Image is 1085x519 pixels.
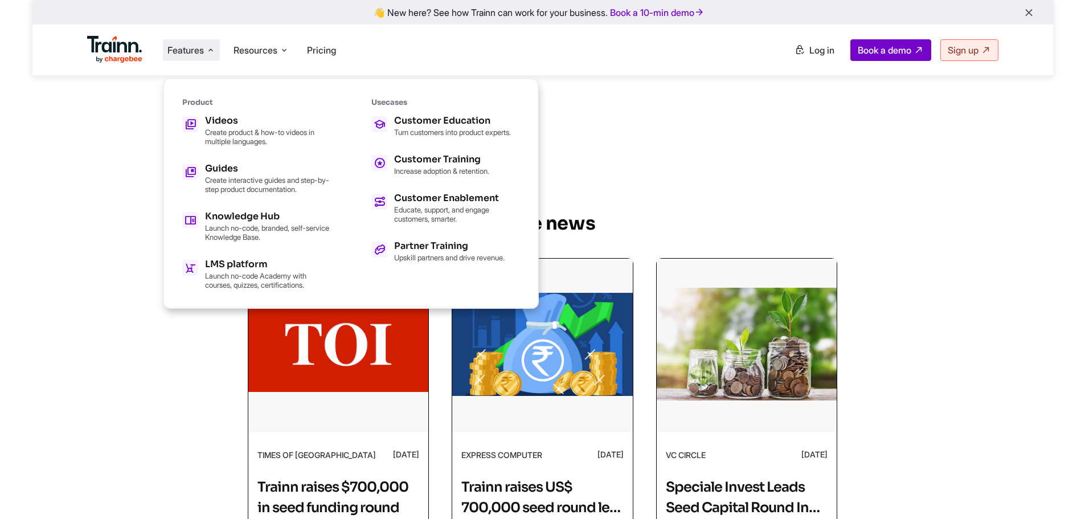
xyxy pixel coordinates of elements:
[39,7,1046,18] div: 👋 New here? See how Trainn can work for your business.
[371,155,519,175] a: Customer Training Increase adoption & retention.
[371,97,519,107] div: Usecases
[1028,464,1085,519] iframe: Chat Widget
[373,211,713,235] div: In the news
[597,445,624,464] p: [DATE]
[394,155,489,164] div: Customer Training
[371,194,519,223] a: Customer Enablement Educate, support, and engage customers, smarter.
[205,212,330,221] div: Knowledge Hub
[248,259,429,430] img: times-of-india.4d033ea.png
[850,39,931,61] a: Book a demo
[809,44,834,56] span: Log in
[461,477,624,518] h2: Trainn raises US$ 700,000 seed round led by Speciale Invest
[257,477,420,518] h2: Trainn raises $700,000 in seed funding round
[666,477,828,518] h2: Speciale Invest Leads Seed Capital Round In B2B Startup Trainn
[371,116,519,137] a: Customer Education Turn customers into product experts.
[182,97,330,107] div: Product
[234,44,277,56] span: Resources
[394,205,519,223] p: Educate, support, and engage customers, smarter.
[205,260,330,269] div: LMS platform
[167,44,204,56] span: Features
[87,36,143,63] img: Trainn Logo
[182,164,330,194] a: Guides Create interactive guides and step-by-step product documentation.
[657,259,837,430] img: vc-circle.ab79e3e.webp
[788,40,841,60] a: Log in
[182,212,330,242] a: Knowledge Hub Launch no-code, branded, self-service Knowledge Base.
[182,260,330,289] a: LMS platform Launch no-code Academy with courses, quizzes, certifications.
[394,166,489,175] p: Increase adoption & retention.
[394,194,519,203] div: Customer Enablement
[461,446,542,465] p: Express Computer
[394,116,511,125] div: Customer Education
[940,39,998,61] a: Sign up
[452,259,633,430] img: express-computer.deaa7bf.png
[307,44,336,56] a: Pricing
[666,446,706,465] p: Vc Circle
[205,223,330,242] p: Launch no-code, branded, self-service Knowledge Base.
[608,5,707,21] a: Book a 10-min demo
[205,116,330,125] div: Videos
[205,164,330,173] div: Guides
[205,175,330,194] p: Create interactive guides and step-by-step product documentation.
[205,271,330,289] p: Launch no-code Academy with courses, quizzes, certifications.
[394,242,505,251] div: Partner Training
[257,446,376,465] p: Times of [GEOGRAPHIC_DATA]
[371,242,519,262] a: Partner Training Upskill partners and drive revenue.
[205,128,330,146] p: Create product & how-to videos in multiple languages.
[393,445,419,464] p: [DATE]
[394,253,505,262] p: Upskill partners and drive revenue.
[801,445,828,464] p: [DATE]
[858,44,911,56] span: Book a demo
[394,128,511,137] p: Turn customers into product experts.
[948,44,978,56] span: Sign up
[182,116,330,146] a: Videos Create product & how-to videos in multiple languages.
